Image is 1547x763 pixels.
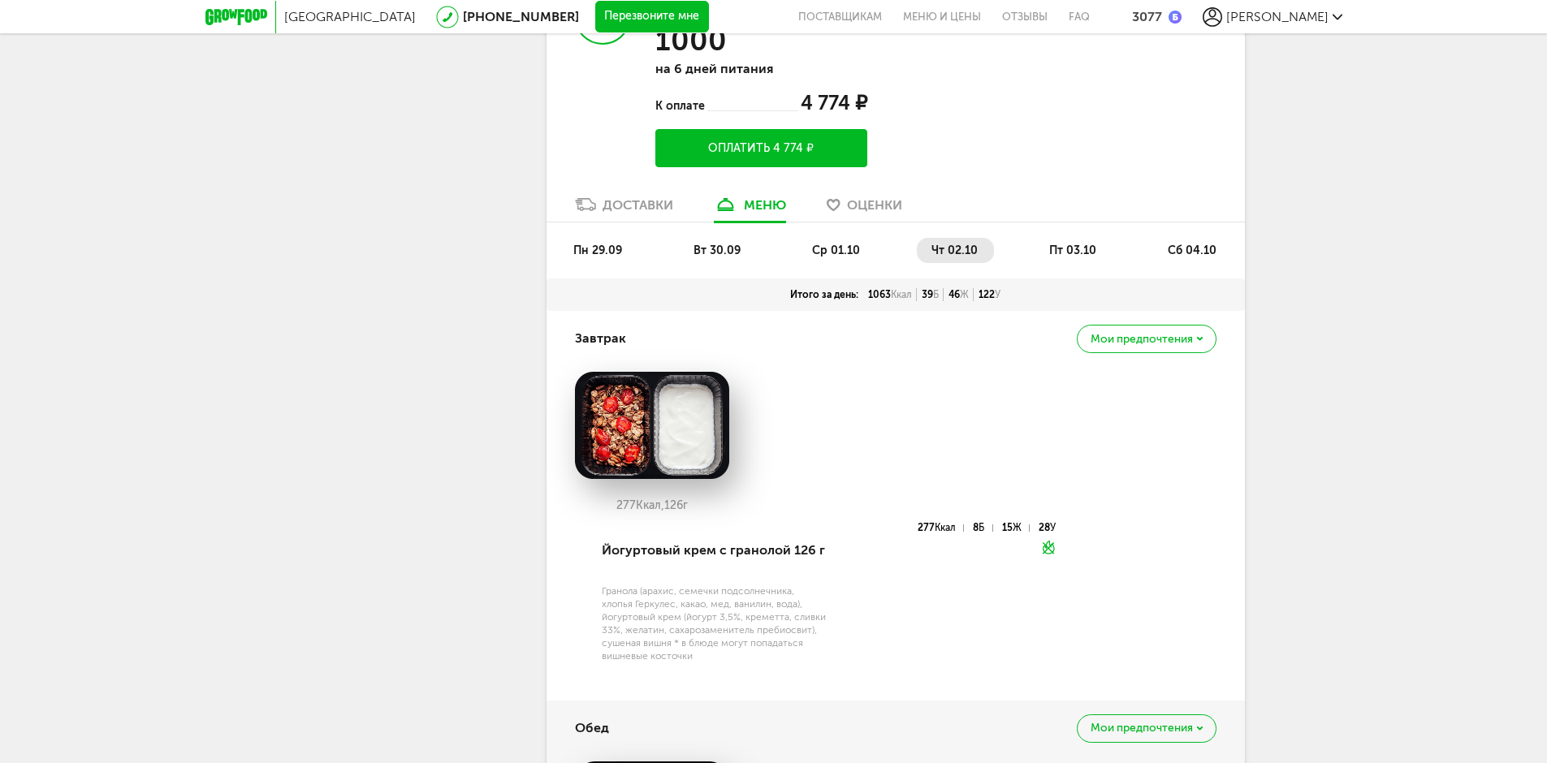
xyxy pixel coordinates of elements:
div: 277 126 [575,499,729,512]
div: 46 [944,288,974,301]
div: Гранола (арахис, семечки подсолнечника, хлопья Геркулес, какао, мед, ванилин, вода), йогуртовый к... [602,584,827,662]
div: Йогуртовый крем с гранолой 126 г [602,523,827,578]
span: Ж [960,289,969,300]
button: Перезвоните мне [595,1,709,33]
a: меню [706,196,794,222]
span: К оплате [655,99,707,113]
span: Мои предпочтения [1091,722,1193,734]
div: 39 [917,288,944,301]
button: Оплатить 4 774 ₽ [655,129,866,167]
span: пн 29.09 [573,244,622,257]
span: Б [979,522,984,533]
span: вт 30.09 [694,244,741,257]
span: Оценки [847,197,902,213]
span: 4 774 ₽ [801,91,867,114]
span: Ккал, [636,498,664,512]
div: 28 [1039,524,1056,532]
span: У [1050,522,1056,533]
h4: Завтрак [575,323,626,354]
a: Доставки [567,196,681,222]
span: пт 03.10 [1049,244,1096,257]
span: [GEOGRAPHIC_DATA] [284,9,416,24]
h4: Обед [575,713,609,744]
p: на 6 дней питания [655,61,866,76]
div: Итого за день: [785,288,863,301]
a: [PHONE_NUMBER] [463,9,579,24]
span: [PERSON_NAME] [1226,9,1329,24]
div: меню [744,197,786,213]
span: Б [933,289,939,300]
span: г [683,498,688,512]
span: чт 02.10 [931,244,978,257]
span: У [995,289,1000,300]
div: 122 [974,288,1005,301]
span: ср 01.10 [812,244,860,257]
div: 8 [973,524,992,532]
div: 3077 [1132,9,1162,24]
span: Ккал [935,522,956,533]
div: 15 [1002,524,1030,532]
div: 1063 [863,288,917,301]
a: Оценки [819,196,910,222]
img: big_7a8lnQ98sHYwAKmH.png [575,372,729,479]
div: 277 [918,524,964,532]
span: Ккал [891,289,912,300]
span: сб 04.10 [1168,244,1216,257]
span: Ж [1013,522,1022,533]
div: Доставки [603,197,673,213]
span: Мои предпочтения [1091,334,1193,345]
img: bonus_b.cdccf46.png [1169,11,1182,24]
